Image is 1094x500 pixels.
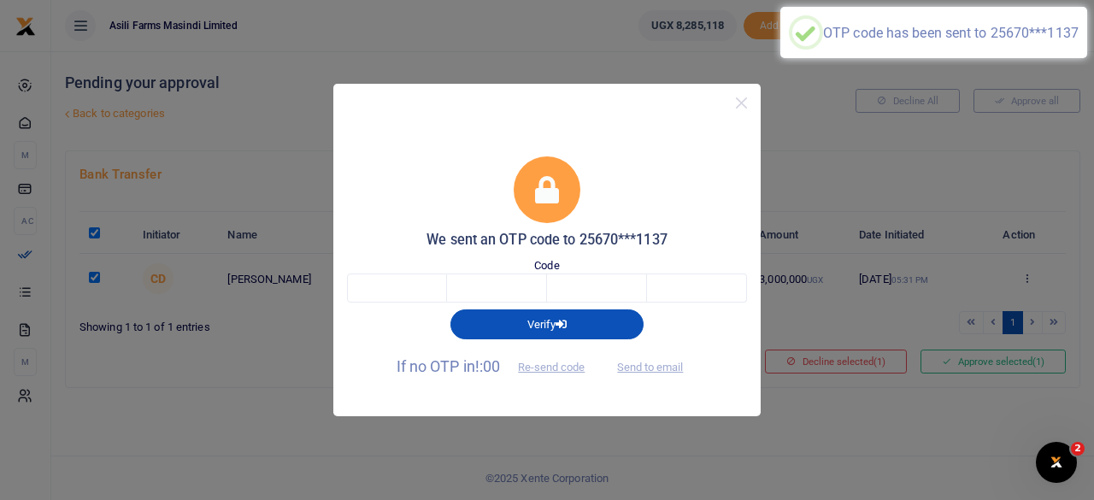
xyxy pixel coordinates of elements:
[823,25,1079,41] div: OTP code has been sent to 25670***1137
[347,232,747,249] h5: We sent an OTP code to 25670***1137
[450,309,644,338] button: Verify
[534,257,559,274] label: Code
[397,357,600,375] span: If no OTP in
[1036,442,1077,483] iframe: Intercom live chat
[475,357,500,375] span: !:00
[1071,442,1085,456] span: 2
[729,91,754,115] button: Close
